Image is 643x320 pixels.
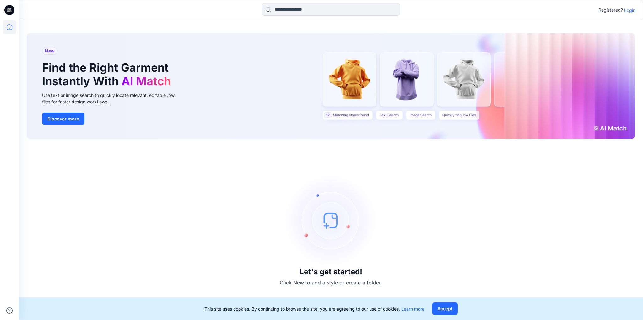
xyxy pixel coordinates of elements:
[624,7,635,14] p: Login
[280,279,382,286] p: Click New to add a style or create a folder.
[42,92,183,105] div: Use text or image search to quickly locate relevant, editable .bw files for faster design workflows.
[598,6,623,14] p: Registered?
[42,113,84,125] button: Discover more
[45,47,55,55] span: New
[122,74,171,88] span: AI Match
[300,268,362,276] h3: Let's get started!
[284,173,378,268] img: empty-state-image.svg
[432,302,458,315] button: Accept
[204,306,424,312] p: This site uses cookies. By continuing to browse the site, you are agreeing to our use of cookies.
[42,61,174,88] h1: Find the Right Garment Instantly With
[401,306,424,312] a: Learn more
